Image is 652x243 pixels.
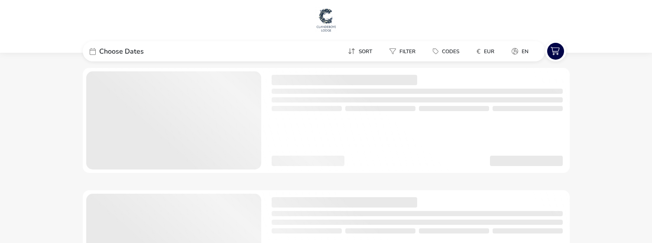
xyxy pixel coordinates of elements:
span: Filter [399,48,415,55]
naf-pibe-menu-bar-item: €EUR [470,45,505,58]
button: Filter [383,45,422,58]
button: Codes [426,45,466,58]
span: EUR [484,48,494,55]
naf-pibe-menu-bar-item: Sort [341,45,383,58]
button: €EUR [470,45,501,58]
button: en [505,45,535,58]
naf-pibe-menu-bar-item: Codes [426,45,470,58]
span: Choose Dates [99,48,144,55]
span: en [522,48,529,55]
div: Choose Dates [83,41,213,61]
span: Sort [359,48,372,55]
naf-pibe-menu-bar-item: Filter [383,45,426,58]
i: € [477,47,480,56]
span: Codes [442,48,459,55]
button: Sort [341,45,379,58]
img: Main Website [315,7,337,33]
naf-pibe-menu-bar-item: en [505,45,539,58]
